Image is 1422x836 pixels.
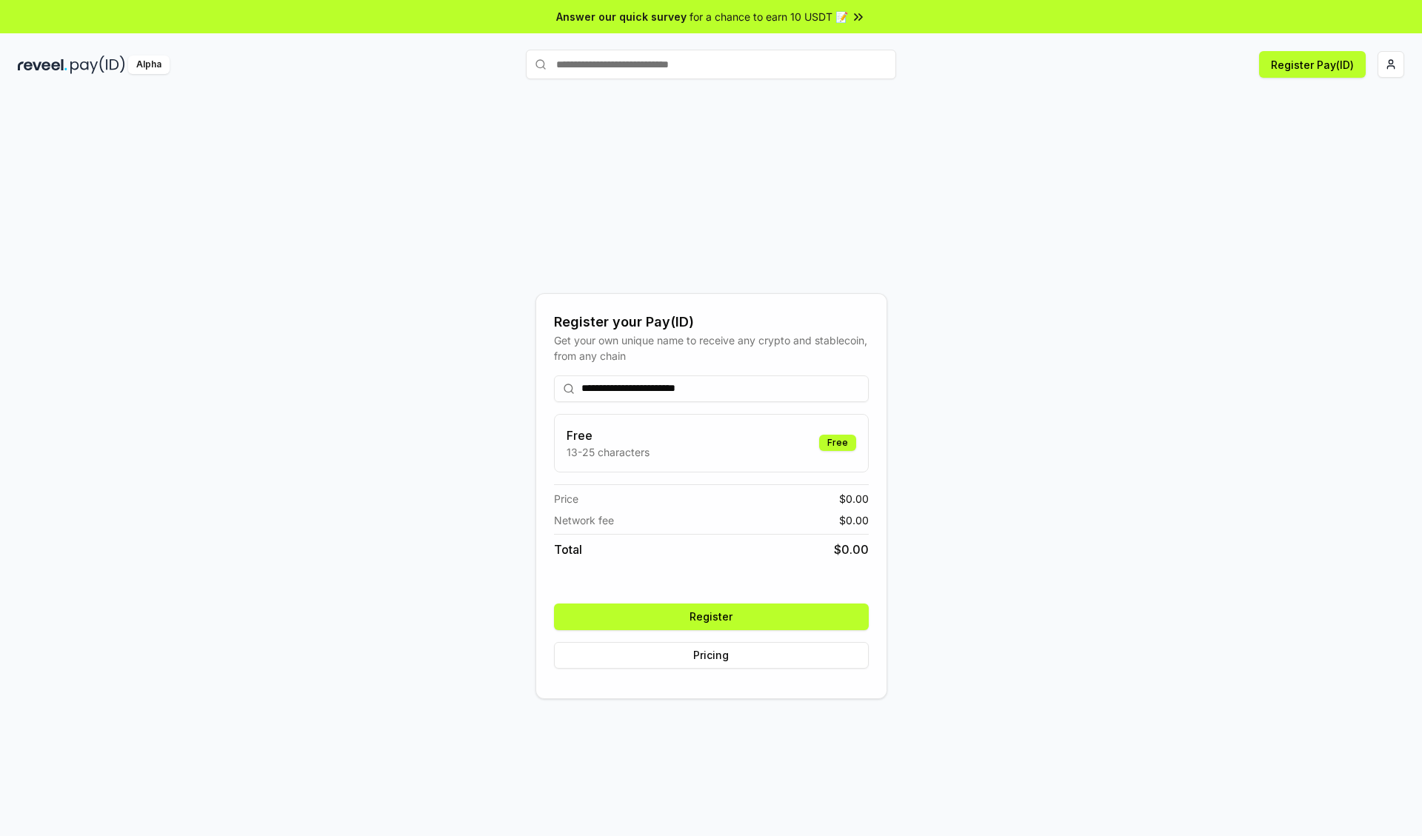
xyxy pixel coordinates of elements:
[554,512,614,528] span: Network fee
[834,541,869,558] span: $ 0.00
[690,9,848,24] span: for a chance to earn 10 USDT 📝
[554,642,869,669] button: Pricing
[70,56,125,74] img: pay_id
[128,56,170,74] div: Alpha
[554,332,869,364] div: Get your own unique name to receive any crypto and stablecoin, from any chain
[554,603,869,630] button: Register
[1259,51,1366,78] button: Register Pay(ID)
[819,435,856,451] div: Free
[554,312,869,332] div: Register your Pay(ID)
[554,541,582,558] span: Total
[839,491,869,506] span: $ 0.00
[554,491,578,506] span: Price
[567,444,650,460] p: 13-25 characters
[556,9,687,24] span: Answer our quick survey
[567,427,650,444] h3: Free
[18,56,67,74] img: reveel_dark
[839,512,869,528] span: $ 0.00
